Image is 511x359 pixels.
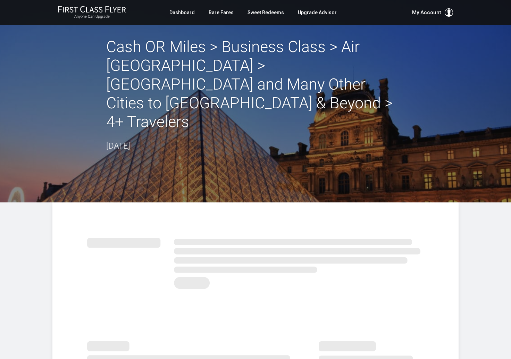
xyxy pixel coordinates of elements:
[106,37,405,131] h2: Cash OR Miles > Business Class > Air [GEOGRAPHIC_DATA] > [GEOGRAPHIC_DATA] and Many Other Cities ...
[87,230,424,293] img: summary.svg
[58,14,126,19] small: Anyone Can Upgrade
[58,6,126,13] img: First Class Flyer
[412,8,453,17] button: My Account
[169,6,195,19] a: Dashboard
[58,6,126,19] a: First Class FlyerAnyone Can Upgrade
[248,6,284,19] a: Sweet Redeems
[106,141,130,151] time: [DATE]
[412,8,441,17] span: My Account
[298,6,337,19] a: Upgrade Advisor
[209,6,234,19] a: Rare Fares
